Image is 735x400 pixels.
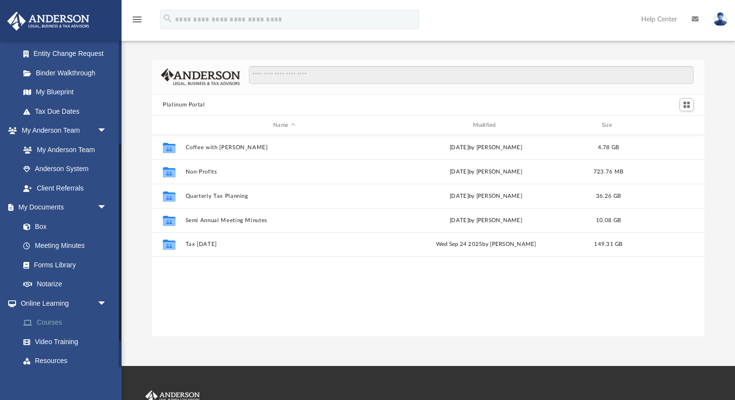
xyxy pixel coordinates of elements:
a: My Blueprint [14,83,117,102]
div: Modified [387,121,585,130]
button: Platinum Portal [163,101,205,109]
span: arrow_drop_down [97,198,117,218]
img: User Pic [713,12,728,26]
a: Tax Due Dates [14,102,122,121]
span: 149.31 GB [594,242,622,247]
div: [DATE] by [PERSON_NAME] [387,168,585,176]
a: My Anderson Teamarrow_drop_down [7,121,117,140]
a: Anderson System [14,159,117,179]
a: Binder Walkthrough [14,63,122,83]
a: menu [131,18,143,25]
a: Video Training [14,332,117,351]
div: Size [589,121,628,130]
div: [DATE] by [PERSON_NAME] [387,143,585,152]
a: Resources [14,351,122,371]
a: Box [14,217,112,236]
div: Name [185,121,383,130]
i: search [162,13,173,24]
button: Quarterly Tax Planning [186,193,383,199]
a: Meeting Minutes [14,236,117,256]
a: Courses [14,313,122,332]
input: Search files and folders [249,66,694,85]
button: Coffee with [PERSON_NAME] [186,144,383,151]
div: Wed Sep 24 2025 by [PERSON_NAME] [387,240,585,249]
a: Client Referrals [14,178,117,198]
span: 10.08 GB [596,218,621,223]
i: menu [131,14,143,25]
span: arrow_drop_down [97,294,117,313]
span: 723.76 MB [594,169,623,174]
div: [DATE] by [PERSON_NAME] [387,192,585,201]
a: Forms Library [14,255,112,275]
div: id [157,121,181,130]
a: Notarize [14,275,117,294]
a: Entity Change Request [14,44,122,64]
button: Tax [DATE] [186,241,383,247]
span: 36.26 GB [596,193,621,199]
button: Non-Profits [186,169,383,175]
button: Semi Annual Meeting Minutes [186,217,383,224]
button: Switch to Grid View [680,98,694,112]
span: arrow_drop_down [97,121,117,141]
a: My Anderson Team [14,140,112,159]
span: 4.78 GB [598,145,619,150]
a: My Documentsarrow_drop_down [7,198,117,217]
a: Online Learningarrow_drop_down [7,294,122,313]
div: id [632,121,700,130]
img: Anderson Advisors Platinum Portal [4,12,92,31]
div: grid [152,135,704,337]
div: [DATE] by [PERSON_NAME] [387,216,585,225]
